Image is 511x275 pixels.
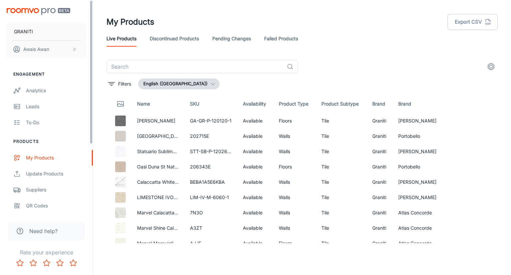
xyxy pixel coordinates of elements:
button: settings [484,60,498,73]
p: Awais Awan [23,46,49,53]
a: Calaccatta White Sintered Stone [137,179,208,185]
td: Atlas Concorde [393,236,445,251]
td: Available [238,205,273,220]
td: 202715E [185,129,238,144]
div: Analytics [26,87,86,94]
td: [PERSON_NAME] [393,113,445,129]
a: Marvel Shine Calacatta Prestigio [137,225,208,231]
td: Portobello [393,129,445,144]
svg: Thumbnail [116,100,124,108]
button: Rate 4 star [53,256,67,270]
td: Tile [316,190,367,205]
td: [PERSON_NAME] [393,190,445,205]
td: Walls [273,190,316,205]
td: Walls [273,174,316,190]
td: Tile [316,113,367,129]
td: Graniti [367,174,393,190]
td: Walls [273,129,316,144]
span: Need help? [29,227,58,235]
p: Filters [118,80,131,88]
p: Rate your experience [5,248,87,256]
td: Atlas Concorde [393,205,445,220]
td: 206343E [185,159,238,174]
button: Rate 3 star [40,256,53,270]
th: Availability [238,95,273,113]
td: Available [238,159,273,174]
td: Tile [316,159,367,174]
a: [PERSON_NAME] [137,118,175,124]
a: Oasi Duna St Natural Ret [137,164,191,169]
th: Name [132,95,185,113]
button: Rate 5 star [67,256,80,270]
th: SKU [185,95,238,113]
td: Walls [273,144,316,159]
td: GA-GR-P-120120-1 [185,113,238,129]
td: AJJF [185,236,238,251]
a: Marvel Meraviglia Calacatta Meraviglia [137,240,222,246]
td: Tile [316,220,367,236]
td: Tile [316,236,367,251]
td: Walls [273,220,316,236]
button: filter [106,79,133,89]
td: Portobello [393,159,445,174]
td: Floors [273,113,316,129]
td: 7N3O [185,205,238,220]
a: LIMESTONE IVORY COLOURED BODY PORCELAIN [137,194,250,200]
th: Brand [367,95,393,113]
td: Floors [273,236,316,251]
a: Statuario Sublime ([PERSON_NAME]) [137,148,218,154]
div: My Products [26,154,86,161]
a: Live Products [106,31,136,47]
button: GRANITI [7,23,86,40]
th: Product Subtype [316,95,367,113]
img: Roomvo PRO Beta [7,8,70,15]
a: Marvel Calacatta Extra [137,210,187,215]
td: Tile [316,174,367,190]
div: Update Products [26,170,86,177]
td: Walls [273,205,316,220]
td: Available [238,129,273,144]
div: Suppliers [26,186,86,193]
a: Pending Changes [212,31,251,47]
button: English ([GEOGRAPHIC_DATA]) [138,79,220,89]
input: Search [106,60,284,73]
td: Available [238,144,273,159]
td: Floors [273,159,316,174]
button: Rate 1 star [13,256,27,270]
a: [GEOGRAPHIC_DATA] [137,133,185,139]
td: Tile [316,129,367,144]
a: Failed Products [264,31,298,47]
td: LIM-IV-M-6060-1 [185,190,238,205]
div: Leads [26,103,86,110]
td: Available [238,190,273,205]
td: Graniti [367,113,393,129]
p: GRANITI [14,28,33,35]
td: [PERSON_NAME] [393,144,445,159]
div: QR Codes [26,202,86,209]
div: To-do [26,119,86,126]
td: Available [238,220,273,236]
td: Available [238,236,273,251]
td: Graniti [367,205,393,220]
td: Graniti [367,190,393,205]
td: [PERSON_NAME] [393,174,445,190]
h1: My Products [106,16,154,28]
button: Awais Awan [7,41,86,58]
td: Graniti [367,129,393,144]
td: BEBA1A5E6KBA [185,174,238,190]
td: Available [238,113,273,129]
td: A3ZT [185,220,238,236]
td: Atlas Concorde [393,220,445,236]
td: Graniti [367,159,393,174]
td: Tile [316,205,367,220]
th: Brand [393,95,445,113]
td: STT-SB-P-120260-1 [185,144,238,159]
td: Graniti [367,220,393,236]
button: Export CSV [447,14,498,30]
td: Available [238,174,273,190]
td: Tile [316,144,367,159]
button: Rate 2 star [27,256,40,270]
a: Discontinued Products [150,31,199,47]
td: Graniti [367,236,393,251]
th: Product Type [273,95,316,113]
